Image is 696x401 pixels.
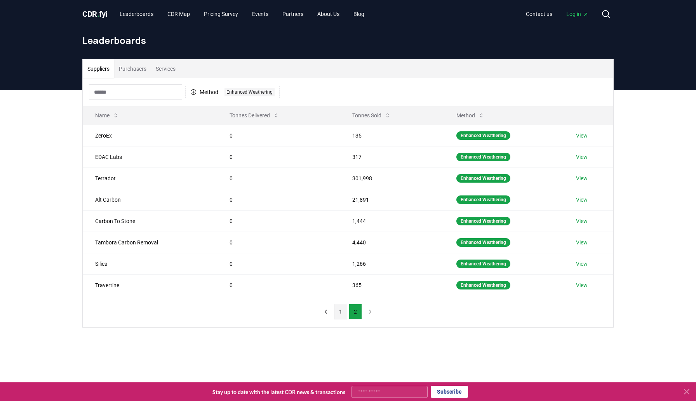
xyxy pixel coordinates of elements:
[576,217,588,225] a: View
[576,153,588,161] a: View
[520,7,559,21] a: Contact us
[456,281,510,289] div: Enhanced Weathering
[576,281,588,289] a: View
[560,7,595,21] a: Log in
[450,108,491,123] button: Method
[311,7,346,21] a: About Us
[224,88,275,96] div: Enhanced Weathering
[520,7,595,21] nav: Main
[217,253,340,274] td: 0
[456,153,510,161] div: Enhanced Weathering
[113,7,160,21] a: Leaderboards
[340,253,444,274] td: 1,266
[83,232,217,253] td: Tambora Carbon Removal
[576,132,588,139] a: View
[456,238,510,247] div: Enhanced Weathering
[456,174,510,183] div: Enhanced Weathering
[217,274,340,296] td: 0
[113,7,371,21] nav: Main
[114,59,151,78] button: Purchasers
[340,167,444,189] td: 301,998
[83,146,217,167] td: EDAC Labs
[217,232,340,253] td: 0
[217,125,340,146] td: 0
[246,7,275,21] a: Events
[83,253,217,274] td: Silica
[185,86,280,98] button: MethodEnhanced Weathering
[83,167,217,189] td: Terradot
[217,167,340,189] td: 0
[217,189,340,210] td: 0
[82,34,614,47] h1: Leaderboards
[276,7,310,21] a: Partners
[83,210,217,232] td: Carbon To Stone
[340,210,444,232] td: 1,444
[340,274,444,296] td: 365
[319,304,332,319] button: previous page
[576,174,588,182] a: View
[82,9,107,19] a: CDR.fyi
[347,7,371,21] a: Blog
[340,146,444,167] td: 317
[456,195,510,204] div: Enhanced Weathering
[151,59,180,78] button: Services
[340,125,444,146] td: 135
[89,108,125,123] button: Name
[161,7,196,21] a: CDR Map
[198,7,244,21] a: Pricing Survey
[83,125,217,146] td: ZeroEx
[576,196,588,204] a: View
[83,59,114,78] button: Suppliers
[97,9,99,19] span: .
[346,108,397,123] button: Tonnes Sold
[223,108,285,123] button: Tonnes Delivered
[83,189,217,210] td: Alt Carbon
[576,239,588,246] a: View
[334,304,347,319] button: 1
[217,146,340,167] td: 0
[456,260,510,268] div: Enhanced Weathering
[456,217,510,225] div: Enhanced Weathering
[566,10,589,18] span: Log in
[576,260,588,268] a: View
[456,131,510,140] div: Enhanced Weathering
[83,274,217,296] td: Travertine
[82,9,107,19] span: CDR fyi
[340,232,444,253] td: 4,440
[349,304,362,319] button: 2
[217,210,340,232] td: 0
[340,189,444,210] td: 21,891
